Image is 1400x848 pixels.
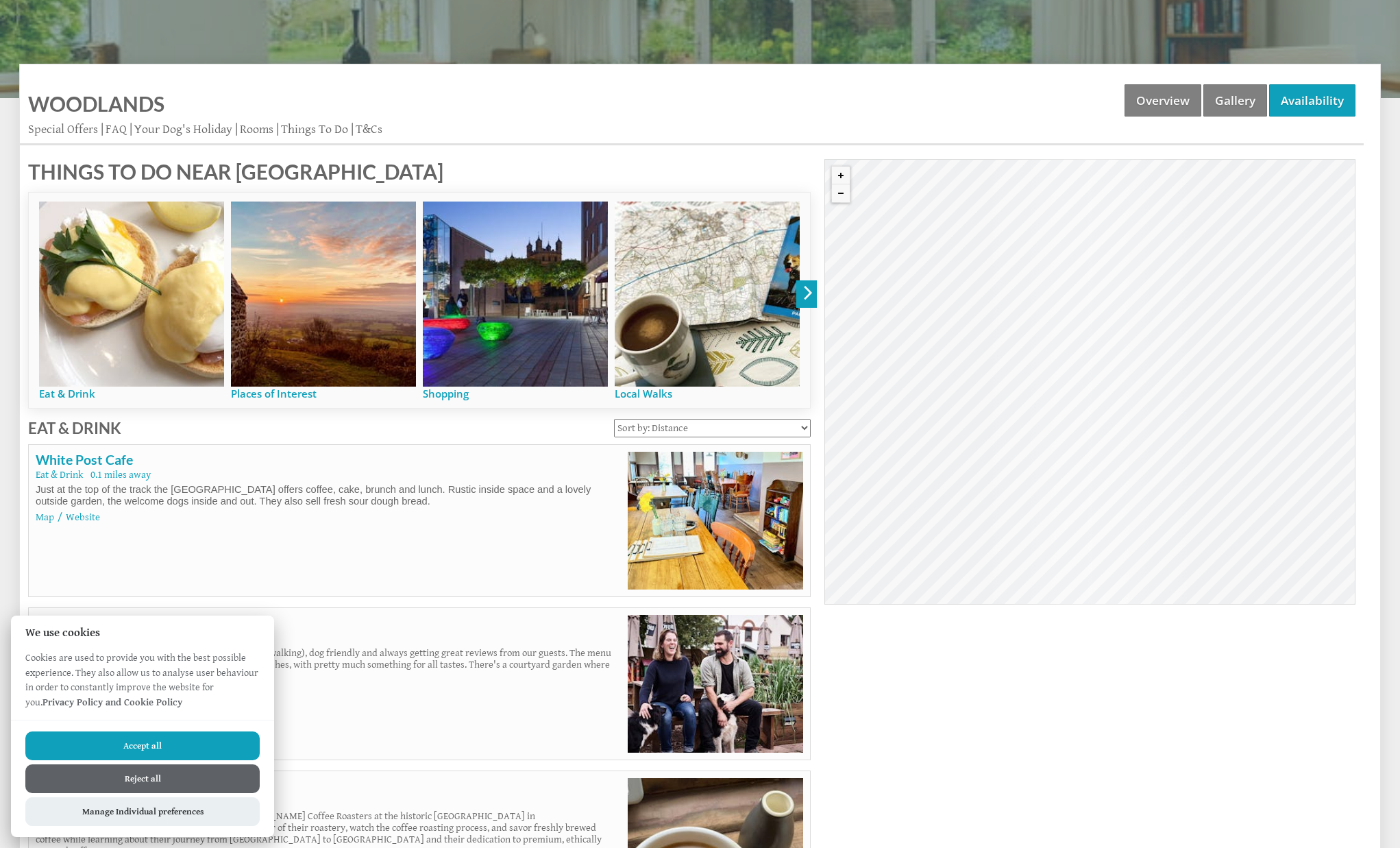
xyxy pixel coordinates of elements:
a: Local Walks [615,202,807,400]
button: Reject all [25,764,260,793]
a: Gallery [1203,84,1267,117]
a: Overview [1125,84,1201,117]
canvas: Map [825,160,1355,604]
a: Shopping [423,202,615,400]
a: Woodlands [28,91,164,116]
a: Availability [1269,84,1355,117]
a: FAQ [106,122,127,136]
a: Eat & Drink [36,469,84,481]
img: White Post Cafe [628,452,803,590]
img: Local Walks [615,202,800,387]
button: Accept all [25,731,260,760]
a: Privacy Policy and Cookie Policy [42,696,182,708]
a: Your Dog's Holiday [134,122,232,136]
a: Eat & Drink [28,419,121,437]
a: T&Cs [356,122,382,136]
span: Just at the top of the track the [GEOGRAPHIC_DATA] offers coffee, cake, brunch and lunch. Rustic ... [36,484,591,507]
a: White Post Cafe [36,452,133,468]
img: Shopping [423,202,608,387]
a: Website [66,511,100,523]
li: 0.1 miles away [90,469,151,481]
a: Things To Do [281,122,348,136]
button: Manage Individual preferences [25,797,260,826]
h2: We use cookies [11,627,274,640]
p: Our wonderful local pub - just 5 minutes down the road (walking), dog friendly and always getting... [36,647,621,682]
button: Zoom in [832,167,850,184]
a: Map [36,511,54,523]
img: Eat & Drink [39,202,224,387]
h4: Local Walks [615,387,800,400]
a: The Martlet Inn [36,615,129,631]
a: Eat & Drink [39,202,231,400]
a: Special Offers [28,122,98,136]
img: Places of Interest [231,202,416,387]
img: The Martlet Inn [628,615,803,753]
p: Cookies are used to provide you with the best possible experience. They also allow us to analyse ... [11,651,274,720]
h4: Shopping [423,387,608,400]
a: Rooms [240,122,273,136]
a: Places of Interest [231,202,423,400]
h4: Eat & Drink [39,387,224,400]
h1: Things to do near [GEOGRAPHIC_DATA] [28,159,811,184]
h4: Places of Interest [231,387,416,400]
button: Zoom out [832,184,850,202]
